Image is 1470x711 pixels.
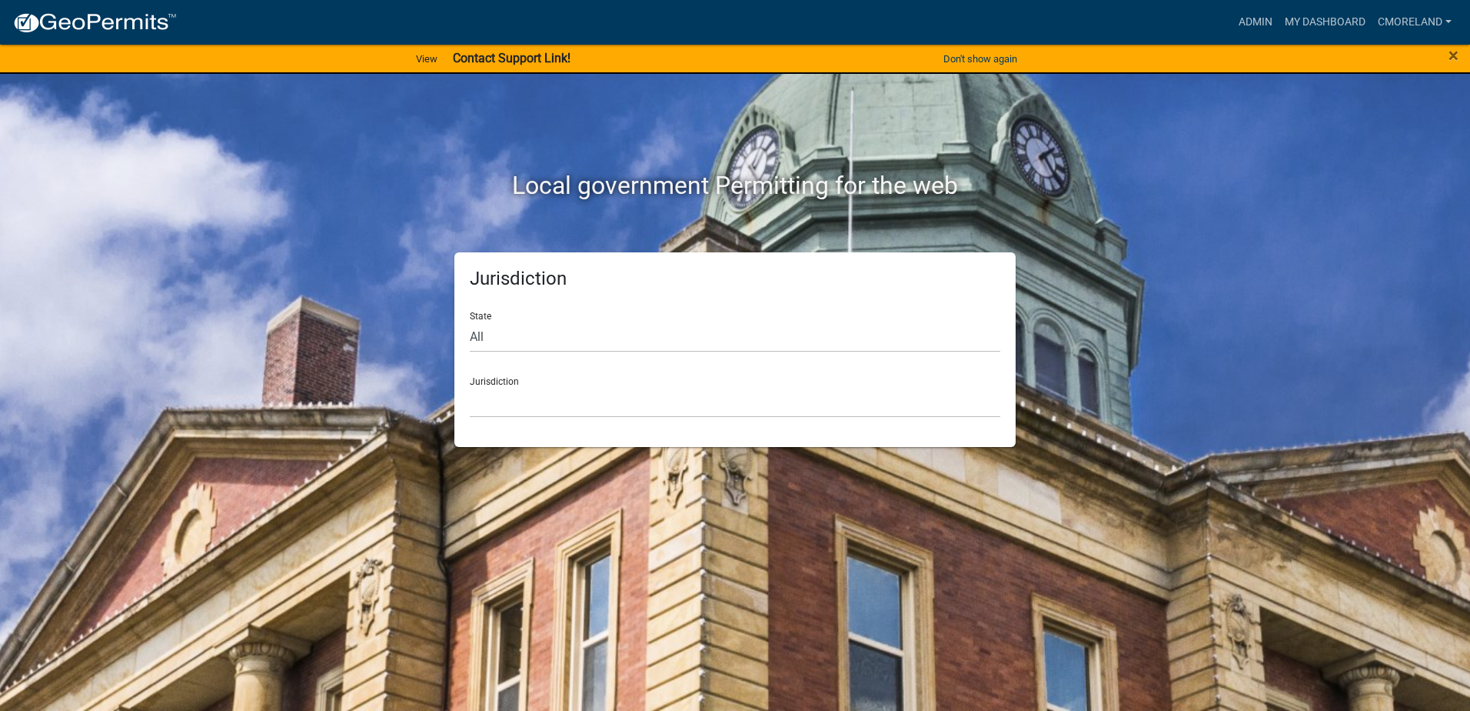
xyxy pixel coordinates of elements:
[1279,8,1372,37] a: My Dashboard
[1448,45,1458,66] span: ×
[1448,46,1458,65] button: Close
[410,46,444,72] a: View
[470,268,1000,290] h5: Jurisdiction
[1372,8,1458,37] a: cmoreland
[308,171,1162,200] h2: Local government Permitting for the web
[937,46,1023,72] button: Don't show again
[453,51,570,65] strong: Contact Support Link!
[1232,8,1279,37] a: Admin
